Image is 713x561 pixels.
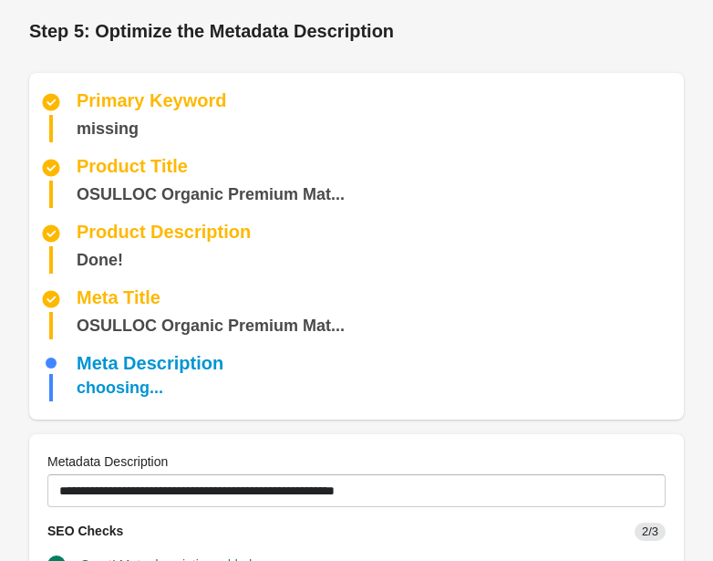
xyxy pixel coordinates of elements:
div: OSULLOC Organic Premium Matcha Powder 40g [77,181,345,208]
div: Meta Description [77,354,223,372]
div: choosing... [77,374,163,401]
div: OSULLOC Organic Premium Matcha Powder 40g [77,312,345,339]
label: Metadata Description [47,452,168,471]
span: SEO Checks [47,524,123,538]
div: missing [77,115,139,142]
div: Done! [77,246,123,274]
span: 2/3 [635,523,666,541]
div: Primary Keyword [77,91,227,113]
div: Product Description [77,223,251,244]
div: Product Title [77,157,188,179]
div: Meta Title [77,288,160,310]
h1: Step 5: Optimize the Metadata Description [29,18,684,44]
